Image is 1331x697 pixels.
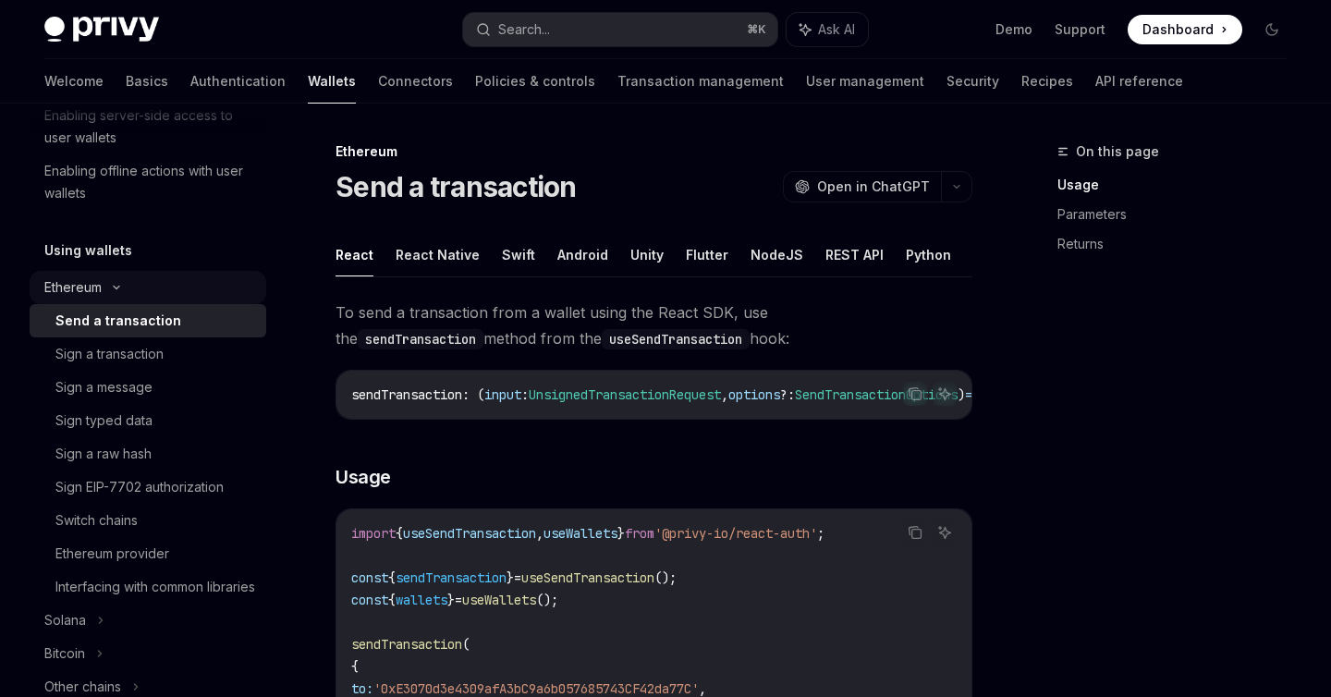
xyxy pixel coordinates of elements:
span: Dashboard [1142,20,1214,39]
span: To send a transaction from a wallet using the React SDK, use the method from the hook: [336,300,972,351]
span: ( [462,636,470,653]
span: SendTransactionOptions [795,386,958,403]
span: (); [654,569,677,586]
span: '@privy-io/react-auth' [654,525,817,542]
span: } [617,525,625,542]
span: { [388,592,396,608]
a: API reference [1095,59,1183,104]
button: Open in ChatGPT [783,171,941,202]
div: Search... [498,18,550,41]
a: Send a transaction [30,304,266,337]
div: Sign a raw hash [55,443,152,465]
a: Security [946,59,999,104]
span: import [351,525,396,542]
button: React [336,233,373,276]
span: On this page [1076,141,1159,163]
button: Ask AI [787,13,868,46]
a: Recipes [1021,59,1073,104]
div: Interfacing with common libraries [55,576,255,598]
span: useWallets [543,525,617,542]
a: Sign typed data [30,404,266,437]
h5: Using wallets [44,239,132,262]
button: Swift [502,233,535,276]
div: Ethereum [336,142,972,161]
button: React Native [396,233,480,276]
span: , [721,386,728,403]
button: Android [557,233,608,276]
button: Ask AI [933,520,957,544]
div: Enabling offline actions with user wallets [44,160,255,204]
div: Solana [44,609,86,631]
span: useWallets [462,592,536,608]
img: dark logo [44,17,159,43]
a: Ethereum provider [30,537,266,570]
span: { [396,525,403,542]
button: Unity [630,233,664,276]
a: Policies & controls [475,59,595,104]
button: NodeJS [751,233,803,276]
a: Enabling offline actions with user wallets [30,154,266,210]
span: ⌘ K [747,22,766,37]
span: { [388,569,396,586]
button: REST API [825,233,884,276]
span: ) [958,386,965,403]
button: Copy the contents from the code block [903,382,927,406]
a: Sign a raw hash [30,437,266,471]
span: useSendTransaction [403,525,536,542]
a: Connectors [378,59,453,104]
span: from [625,525,654,542]
span: { [351,658,359,675]
a: Support [1055,20,1105,39]
button: Ask AI [933,382,957,406]
a: Sign a message [30,371,266,404]
span: , [536,525,543,542]
span: wallets [396,592,447,608]
a: User management [806,59,924,104]
div: Sign EIP-7702 authorization [55,476,224,498]
button: Copy the contents from the code block [903,520,927,544]
a: Basics [126,59,168,104]
button: Search...⌘K [463,13,776,46]
a: Transaction management [617,59,784,104]
span: Ask AI [818,20,855,39]
span: (); [536,592,558,608]
span: sendTransaction [351,386,462,403]
h1: Send a transaction [336,170,577,203]
a: Returns [1057,229,1301,259]
span: UnsignedTransactionRequest [529,386,721,403]
a: Authentication [190,59,286,104]
span: : ( [462,386,484,403]
span: '0xE3070d3e4309afA3bC9a6b057685743CF42da77C' [373,680,699,697]
span: options [728,386,780,403]
button: Python [906,233,951,276]
span: sendTransaction [351,636,462,653]
span: input [484,386,521,403]
a: Switch chains [30,504,266,537]
div: Sign typed data [55,410,153,432]
span: Usage [336,464,391,490]
span: Open in ChatGPT [817,177,930,196]
div: Ethereum provider [55,543,169,565]
span: , [699,680,706,697]
a: Usage [1057,170,1301,200]
code: sendTransaction [358,329,483,349]
span: } [507,569,514,586]
span: ?: [780,386,795,403]
div: Send a transaction [55,310,181,332]
div: Ethereum [44,276,102,299]
span: const [351,592,388,608]
button: Flutter [686,233,728,276]
span: } [447,592,455,608]
span: => [965,386,980,403]
code: useSendTransaction [602,329,750,349]
a: Sign a transaction [30,337,266,371]
a: Parameters [1057,200,1301,229]
span: = [455,592,462,608]
a: Demo [995,20,1032,39]
span: = [514,569,521,586]
div: Bitcoin [44,642,85,665]
span: sendTransaction [396,569,507,586]
span: ; [817,525,824,542]
a: Welcome [44,59,104,104]
div: Switch chains [55,509,138,532]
